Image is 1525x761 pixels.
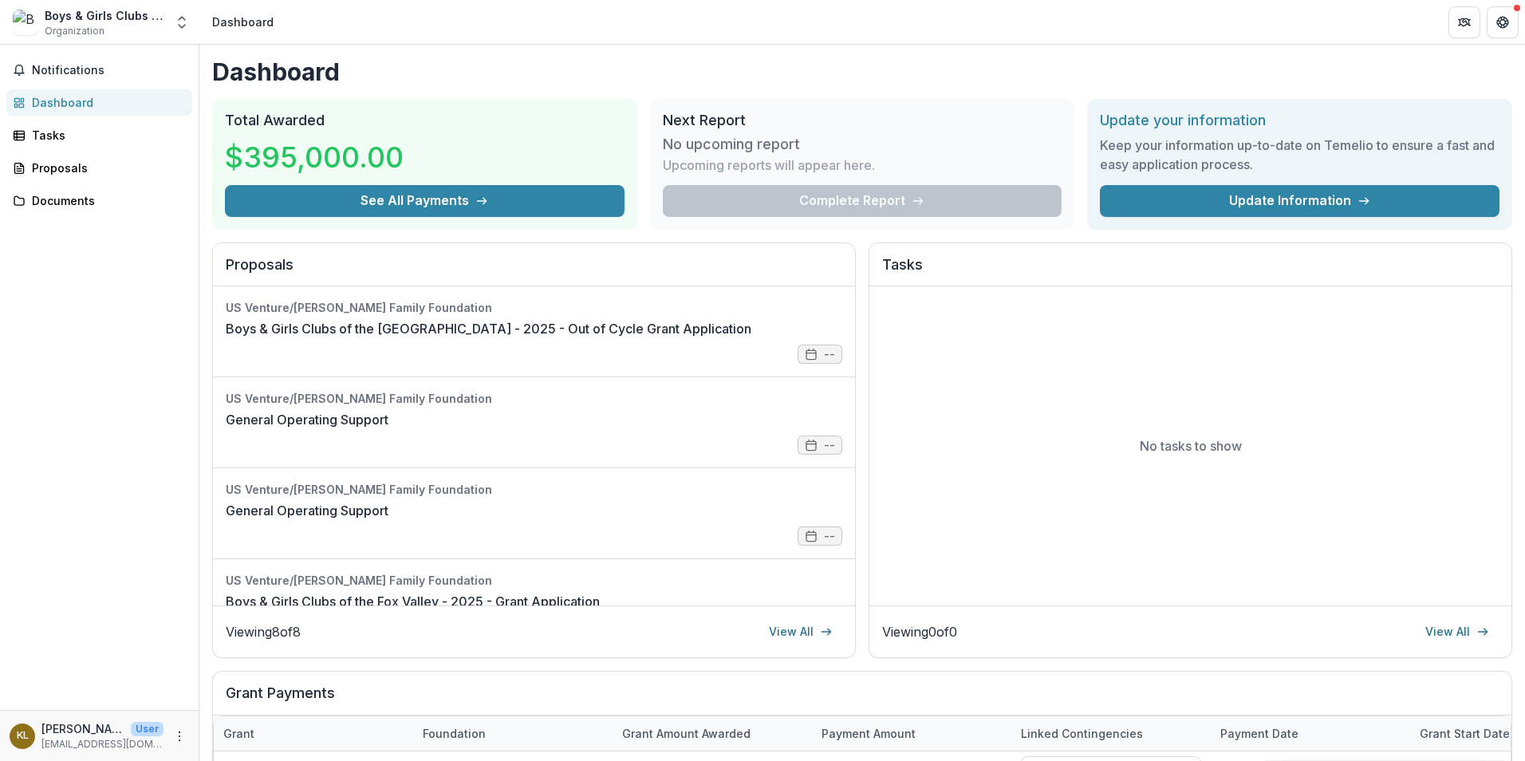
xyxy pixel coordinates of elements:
[1211,716,1410,751] div: Payment date
[225,112,625,129] h2: Total Awarded
[1011,716,1211,751] div: Linked Contingencies
[1448,6,1480,38] button: Partners
[214,716,413,751] div: Grant
[413,716,613,751] div: Foundation
[212,14,274,30] div: Dashboard
[759,619,842,645] a: View All
[882,622,957,641] p: Viewing 0 of 0
[413,725,495,742] div: Foundation
[226,684,1499,715] h2: Grant Payments
[32,94,179,111] div: Dashboard
[45,7,164,24] div: Boys & Girls Clubs of the [GEOGRAPHIC_DATA]
[170,727,189,746] button: More
[1100,185,1499,217] a: Update Information
[663,136,800,153] h3: No upcoming report
[226,622,301,641] p: Viewing 8 of 8
[6,187,192,214] a: Documents
[1140,436,1242,455] p: No tasks to show
[613,725,760,742] div: Grant amount awarded
[882,256,1499,286] h2: Tasks
[32,160,179,176] div: Proposals
[226,501,388,520] a: General Operating Support
[214,725,264,742] div: Grant
[171,6,193,38] button: Open entity switcher
[613,716,812,751] div: Grant amount awarded
[225,185,625,217] button: See All Payments
[41,720,124,737] p: [PERSON_NAME]
[32,64,186,77] span: Notifications
[13,10,38,35] img: Boys & Girls Clubs of the Fox Valley
[45,24,104,38] span: Organization
[206,10,280,34] nav: breadcrumb
[1410,725,1519,742] div: Grant start date
[226,410,388,429] a: General Operating Support
[17,731,29,741] div: Kevin LeBeau
[226,592,600,611] a: Boys & Girls Clubs of the Fox Valley - 2025 - Grant Application
[1211,725,1308,742] div: Payment date
[1100,136,1499,174] h3: Keep your information up-to-date on Temelio to ensure a fast and easy application process.
[1100,112,1499,129] h2: Update your information
[1487,6,1519,38] button: Get Help
[1416,619,1499,645] a: View All
[812,716,1011,751] div: Payment Amount
[6,89,192,116] a: Dashboard
[663,156,875,175] p: Upcoming reports will appear here.
[212,57,1512,86] h1: Dashboard
[226,256,842,286] h2: Proposals
[812,725,925,742] div: Payment Amount
[663,112,1062,129] h2: Next Report
[226,319,751,338] a: Boys & Girls Clubs of the [GEOGRAPHIC_DATA] - 2025 - Out of Cycle Grant Application
[41,737,164,751] p: [EMAIL_ADDRESS][DOMAIN_NAME]
[6,155,192,181] a: Proposals
[131,722,164,736] p: User
[32,192,179,209] div: Documents
[225,136,404,179] h3: $395,000.00
[6,122,192,148] a: Tasks
[6,57,192,83] button: Notifications
[32,127,179,144] div: Tasks
[1011,725,1153,742] div: Linked Contingencies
